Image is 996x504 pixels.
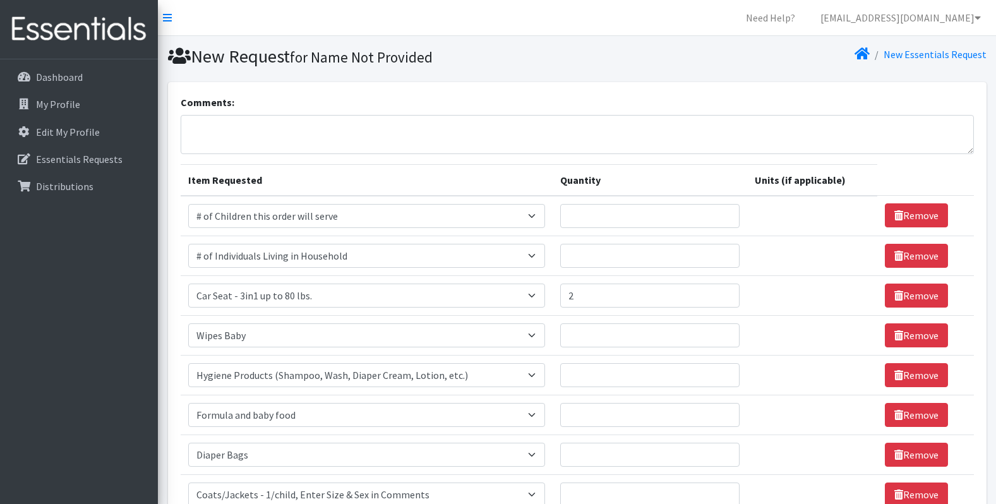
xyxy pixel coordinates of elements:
[5,8,153,51] img: HumanEssentials
[181,164,553,196] th: Item Requested
[885,323,948,347] a: Remove
[36,180,93,193] p: Distributions
[36,126,100,138] p: Edit My Profile
[168,45,573,68] h1: New Request
[5,64,153,90] a: Dashboard
[36,98,80,111] p: My Profile
[885,244,948,268] a: Remove
[884,48,987,61] a: New Essentials Request
[290,48,433,66] small: for Name Not Provided
[736,5,805,30] a: Need Help?
[885,443,948,467] a: Remove
[885,363,948,387] a: Remove
[885,403,948,427] a: Remove
[5,119,153,145] a: Edit My Profile
[810,5,991,30] a: [EMAIL_ADDRESS][DOMAIN_NAME]
[5,174,153,199] a: Distributions
[36,153,123,165] p: Essentials Requests
[181,95,234,110] label: Comments:
[885,203,948,227] a: Remove
[747,164,877,196] th: Units (if applicable)
[885,284,948,308] a: Remove
[5,147,153,172] a: Essentials Requests
[5,92,153,117] a: My Profile
[553,164,747,196] th: Quantity
[36,71,83,83] p: Dashboard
